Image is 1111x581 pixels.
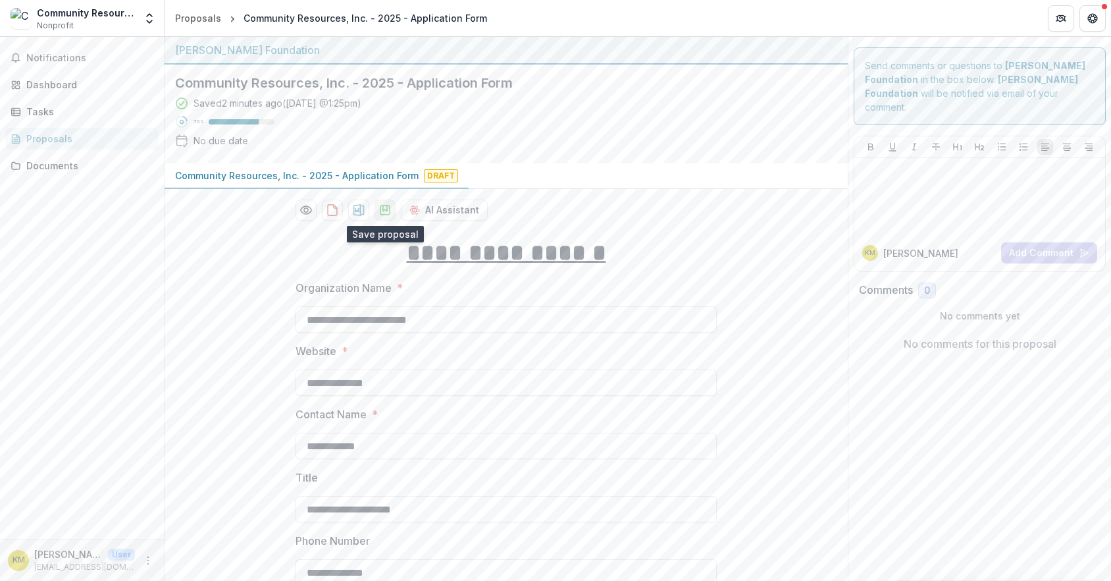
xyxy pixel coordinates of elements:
[5,101,159,123] a: Tasks
[928,139,944,155] button: Strike
[37,6,135,20] div: Community Resources, Inc.
[296,280,392,296] p: Organization Name
[950,139,966,155] button: Heading 1
[401,200,488,221] button: AI Assistant
[1037,139,1053,155] button: Align Left
[1081,139,1097,155] button: Align Right
[424,169,458,182] span: Draft
[140,5,159,32] button: Open entity switcher
[859,309,1100,323] p: No comments yet
[5,128,159,150] a: Proposals
[1001,242,1097,263] button: Add Comment
[296,533,370,549] p: Phone Number
[1059,139,1075,155] button: Align Center
[34,547,103,561] p: [PERSON_NAME]
[322,200,343,221] button: download-proposal
[170,9,492,28] nav: breadcrumb
[34,561,135,573] p: [EMAIL_ADDRESS][DOMAIN_NAME]
[175,169,419,182] p: Community Resources, Inc. - 2025 - Application Form
[904,336,1056,352] p: No comments for this proposal
[5,74,159,96] a: Dashboard
[26,105,148,119] div: Tasks
[194,134,248,148] div: No due date
[885,139,900,155] button: Underline
[175,11,221,25] div: Proposals
[971,139,987,155] button: Heading 2
[26,78,148,92] div: Dashboard
[5,155,159,177] a: Documents
[13,556,25,565] div: Kayla Morris
[296,343,336,359] p: Website
[175,42,837,58] div: [PERSON_NAME] Foundation
[883,246,958,260] p: [PERSON_NAME]
[194,117,203,126] p: 76 %
[108,549,135,561] p: User
[296,200,317,221] button: Preview 689dffbf-0ef8-4e31-801c-3eba0e49119f-0.pdf
[865,250,875,256] div: Kayla Morris
[906,139,922,155] button: Italicize
[859,284,913,296] h2: Comments
[296,470,318,485] p: Title
[26,159,148,173] div: Documents
[170,9,226,28] a: Proposals
[37,20,74,32] span: Nonprofit
[375,200,396,221] button: download-proposal
[140,553,156,568] button: More
[175,75,816,91] h2: Community Resources, Inc. - 2025 - Application Form
[5,47,159,69] button: Notifications
[1048,5,1074,32] button: Partners
[924,285,930,296] span: 0
[863,139,879,155] button: Bold
[994,139,1010,155] button: Bullet List
[296,406,367,422] p: Contact Name
[194,96,361,110] div: Saved 2 minutes ago ( [DATE] @ 1:25pm )
[244,11,487,25] div: Community Resources, Inc. - 2025 - Application Form
[26,132,148,146] div: Proposals
[854,47,1106,125] div: Send comments or questions to in the box below. will be notified via email of your comment.
[26,53,153,64] span: Notifications
[11,8,32,29] img: Community Resources, Inc.
[1079,5,1106,32] button: Get Help
[348,200,369,221] button: download-proposal
[1016,139,1031,155] button: Ordered List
